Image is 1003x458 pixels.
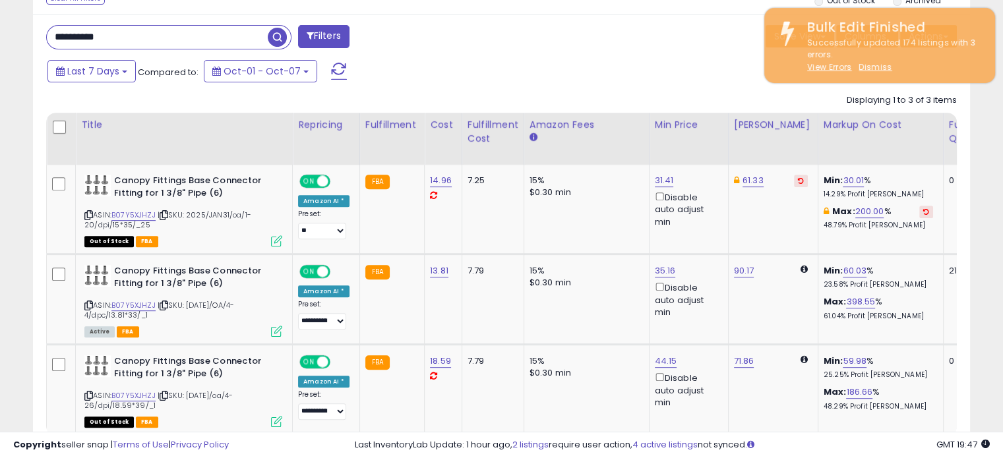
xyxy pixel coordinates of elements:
[824,402,933,411] p: 48.29% Profit [PERSON_NAME]
[632,438,698,451] a: 4 active listings
[949,265,990,277] div: 21
[824,355,843,367] b: Min:
[936,438,990,451] span: 2025-10-15 19:47 GMT
[301,176,317,187] span: ON
[468,355,514,367] div: 7.79
[136,416,158,428] span: FBA
[47,60,136,82] button: Last 7 Days
[530,175,639,186] div: 15%
[298,300,350,329] div: Preset:
[824,370,933,380] p: 25.25% Profit [PERSON_NAME]
[84,416,134,428] span: All listings that are currently out of stock and unavailable for purchase on Amazon
[655,280,718,318] div: Disable auto adjust min
[430,174,452,187] a: 14.96
[530,265,639,277] div: 15%
[365,265,390,279] small: FBA
[298,390,350,420] div: Preset:
[734,118,812,132] div: [PERSON_NAME]
[111,210,156,221] a: B07Y5XJHZJ
[13,438,61,451] strong: Copyright
[111,390,156,401] a: B07Y5XJHZJ
[298,195,350,207] div: Amazon AI *
[530,132,537,144] small: Amazon Fees.
[224,65,301,78] span: Oct-01 - Oct-07
[824,386,847,398] b: Max:
[298,376,350,387] div: Amazon AI *
[84,355,111,377] img: 31z09+76dCL._SL40_.jpg
[846,386,872,399] a: 186.66
[824,118,938,132] div: Markup on Cost
[468,175,514,186] div: 7.25
[530,277,639,289] div: $0.30 min
[298,25,350,48] button: Filters
[807,61,852,72] a: View Errors
[843,174,864,187] a: 30.01
[84,355,282,426] div: ASIN:
[797,18,985,37] div: Bulk Edit Finished
[365,118,419,132] div: Fulfillment
[824,206,933,230] div: %
[84,175,111,196] img: 31z09+76dCL._SL40_.jpg
[84,265,282,335] div: ASIN:
[84,390,233,410] span: | SKU: [DATE]/oa/4-26/dpi/18.59*39/_1
[843,264,866,277] a: 60.03
[824,295,847,308] b: Max:
[530,118,644,132] div: Amazon Fees
[655,264,676,277] a: 35.16
[734,355,754,368] a: 71.86
[832,205,855,217] b: Max:
[655,174,674,187] a: 31.41
[824,280,933,289] p: 23.58% Profit [PERSON_NAME]
[824,296,933,320] div: %
[204,60,317,82] button: Oct-01 - Oct-07
[84,236,134,247] span: All listings that are currently out of stock and unavailable for purchase on Amazon
[114,355,274,383] b: Canopy Fittings Base Connector Fitting for 1 3/8" Pipe (6)
[328,176,350,187] span: OFF
[430,264,448,277] a: 13.81
[843,355,866,368] a: 59.98
[855,205,884,218] a: 200.00
[847,94,957,107] div: Displaying 1 to 3 of 3 items
[355,439,990,451] div: Last InventoryLab Update: 1 hour ago, require user action, not synced.
[328,357,350,368] span: OFF
[824,265,933,289] div: %
[117,326,139,337] span: FBA
[298,118,354,132] div: Repricing
[512,438,549,451] a: 2 listings
[859,61,892,72] u: Dismiss
[824,221,933,230] p: 48.79% Profit [PERSON_NAME]
[301,266,317,277] span: ON
[84,175,282,245] div: ASIN:
[824,190,933,199] p: 14.29% Profit [PERSON_NAME]
[824,386,933,411] div: %
[949,118,994,146] div: Fulfillable Quantity
[655,118,723,132] div: Min Price
[136,236,158,247] span: FBA
[171,438,229,451] a: Privacy Policy
[430,355,451,368] a: 18.59
[298,210,350,239] div: Preset:
[298,285,350,297] div: Amazon AI *
[365,175,390,189] small: FBA
[743,174,764,187] a: 61.33
[81,118,287,132] div: Title
[468,265,514,277] div: 7.79
[111,300,156,311] a: B07Y5XJHZJ
[138,66,198,78] span: Compared to:
[824,175,933,199] div: %
[114,175,274,202] b: Canopy Fittings Base Connector Fitting for 1 3/8" Pipe (6)
[530,355,639,367] div: 15%
[824,174,843,186] b: Min:
[468,118,518,146] div: Fulfillment Cost
[84,326,115,337] span: All listings currently available for purchase on Amazon
[824,355,933,380] div: %
[328,266,350,277] span: OFF
[655,370,718,409] div: Disable auto adjust min
[655,190,718,228] div: Disable auto adjust min
[824,264,843,277] b: Min:
[846,295,875,308] a: 398.55
[67,65,119,78] span: Last 7 Days
[365,355,390,370] small: FBA
[949,355,990,367] div: 0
